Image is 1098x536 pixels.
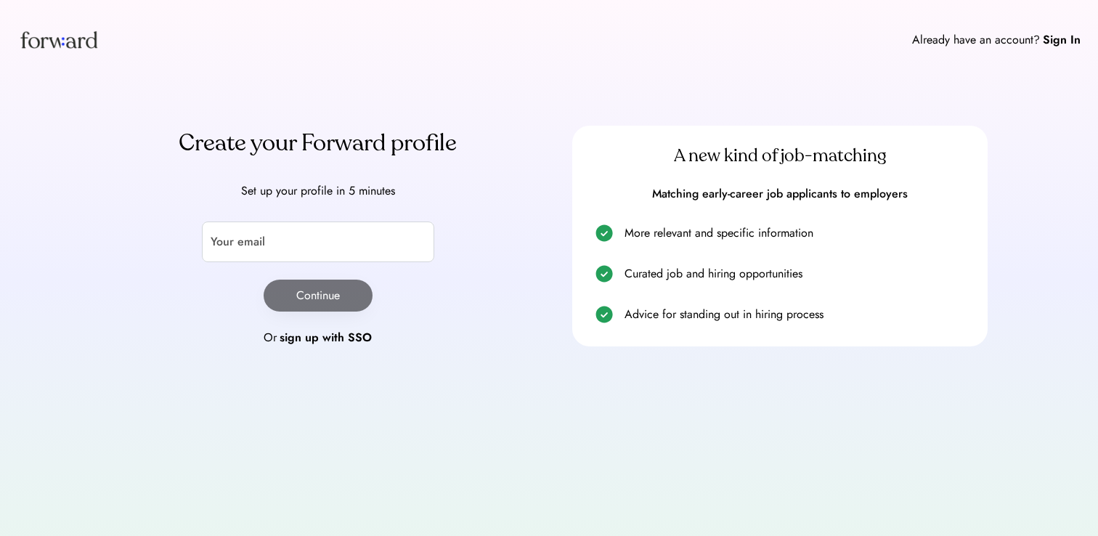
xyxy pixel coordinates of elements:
[595,265,613,283] img: check.svg
[110,182,526,200] div: Set up your profile in 5 minutes
[595,306,613,323] img: check.svg
[625,306,970,323] div: Advice for standing out in hiring process
[17,17,100,62] img: Forward logo
[590,186,970,202] div: Matching early-career job applicants to employers
[625,265,970,283] div: Curated job and hiring opportunities
[595,224,613,242] img: check.svg
[280,329,372,346] div: sign up with SSO
[625,224,970,242] div: More relevant and specific information
[264,280,373,312] button: Continue
[110,126,526,161] div: Create your Forward profile
[264,329,277,346] div: Or
[912,31,1040,49] div: Already have an account?
[590,145,970,168] div: A new kind of job-matching
[1043,31,1081,49] div: Sign In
